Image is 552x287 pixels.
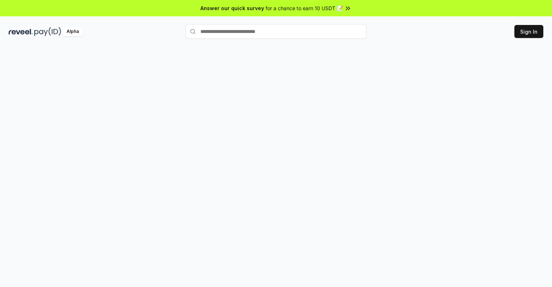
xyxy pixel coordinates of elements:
[266,4,343,12] span: for a chance to earn 10 USDT 📝
[9,27,33,36] img: reveel_dark
[34,27,61,36] img: pay_id
[514,25,543,38] button: Sign In
[200,4,264,12] span: Answer our quick survey
[63,27,83,36] div: Alpha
